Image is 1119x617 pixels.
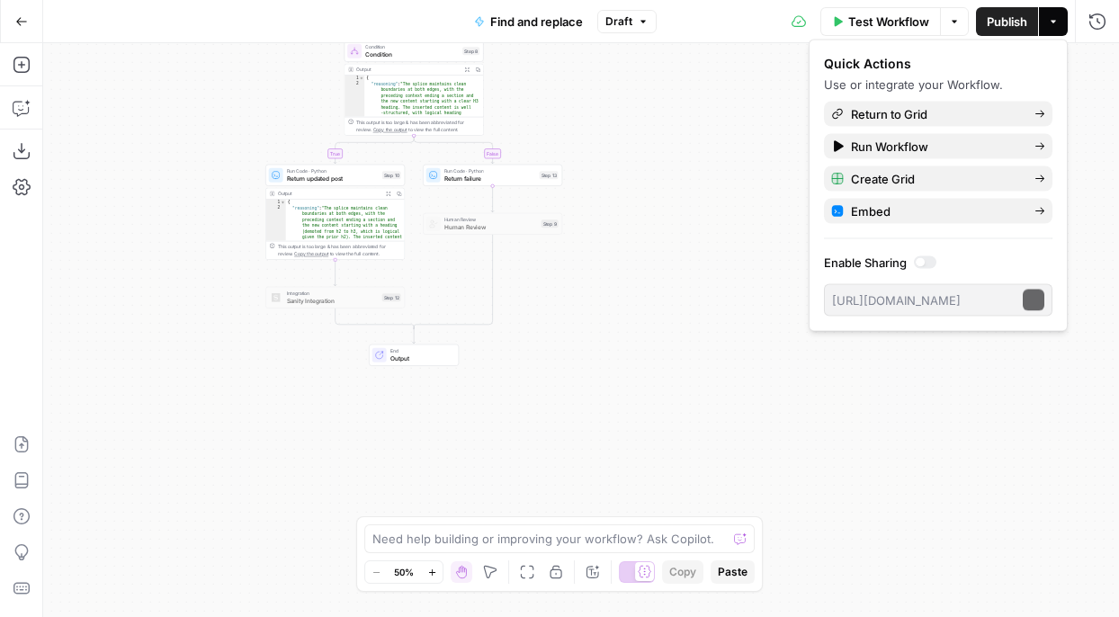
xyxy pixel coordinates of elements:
[345,344,484,366] div: EndOutput
[394,565,414,579] span: 50%
[336,308,415,329] g: Edge from step_12 to step_8-conditional-end
[444,174,536,183] span: Return failure
[987,13,1027,31] span: Publish
[851,170,1020,188] span: Create Grid
[824,254,1052,272] label: Enable Sharing
[824,55,1052,73] div: Quick Actions
[414,235,493,329] g: Edge from step_9 to step_8-conditional-end
[976,7,1038,36] button: Publish
[345,76,364,82] div: 1
[669,564,696,580] span: Copy
[294,251,328,256] span: Copy the output
[662,560,703,584] button: Copy
[718,564,747,580] span: Paste
[462,47,479,55] div: Step 8
[423,165,562,186] div: Run Code · PythonReturn failureStep 13
[272,293,281,302] img: logo.svg
[390,347,452,354] span: End
[278,190,380,197] div: Output
[851,105,1020,123] span: Return to Grid
[334,260,336,286] g: Edge from step_10 to step_12
[287,167,379,174] span: Run Code · Python
[851,202,1020,220] span: Embed
[278,243,401,257] div: This output is too large & has been abbreviated for review. to view the full content.
[444,216,538,223] span: Human Review
[281,200,286,206] span: Toggle code folding, rows 1 through 11
[345,81,364,157] div: 2
[820,7,940,36] button: Test Workflow
[824,77,1003,92] span: Use or integrate your Workflow.
[266,205,286,282] div: 2
[413,326,416,344] g: Edge from step_8-conditional-end to end
[334,136,414,164] g: Edge from step_8 to step_10
[266,200,286,206] div: 1
[444,222,538,231] span: Human Review
[365,49,459,58] span: Condition
[373,127,407,132] span: Copy the output
[490,13,583,31] span: Find and replace
[287,174,379,183] span: Return updated post
[605,13,632,30] span: Draft
[848,13,929,31] span: Test Workflow
[390,353,452,362] span: Output
[356,66,459,73] div: Output
[711,560,755,584] button: Paste
[345,40,484,136] div: ConditionConditionStep 8Output{ "reasoning":"The splice maintains clean boundaries at both edges,...
[265,287,405,308] div: IntegrationSanity IntegrationStep 12
[540,171,559,179] div: Step 13
[265,165,405,260] div: Run Code · PythonReturn updated postStep 10Output{ "reasoning":"The splice maintains clean bounda...
[287,296,379,305] span: Sanity Integration
[414,136,494,164] g: Edge from step_8 to step_13
[597,10,657,33] button: Draft
[287,290,379,297] span: Integration
[423,213,562,235] div: Human ReviewHuman ReviewStep 9
[356,119,479,133] div: This output is too large & has been abbreviated for review. to view the full content.
[491,186,494,212] g: Edge from step_13 to step_9
[382,171,401,179] div: Step 10
[463,7,594,36] button: Find and replace
[444,167,536,174] span: Run Code · Python
[359,76,364,82] span: Toggle code folding, rows 1 through 11
[851,138,1020,156] span: Run Workflow
[542,219,559,228] div: Step 9
[365,43,459,50] span: Condition
[382,293,401,301] div: Step 12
